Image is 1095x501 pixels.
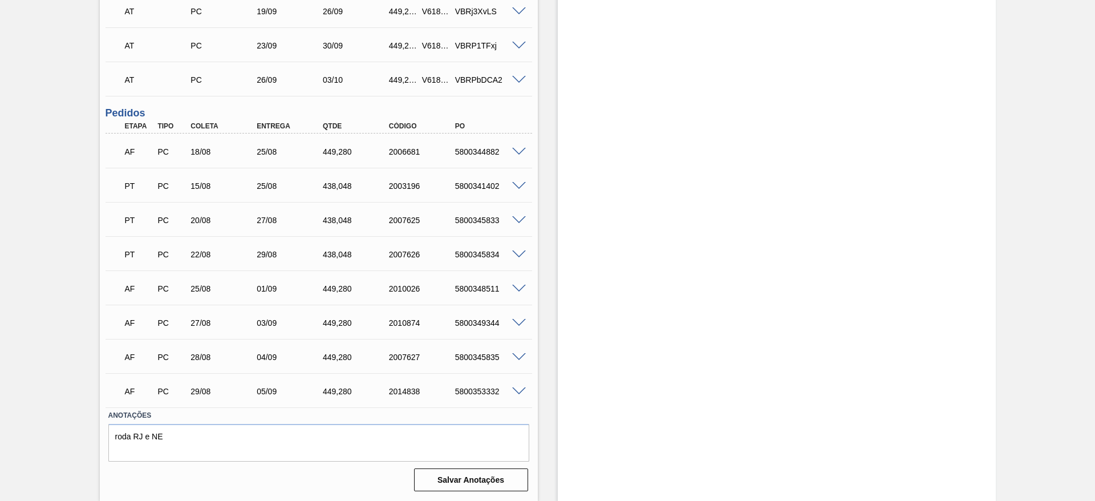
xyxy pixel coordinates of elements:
[254,147,328,156] div: 25/08/2025
[122,345,156,370] div: Aguardando Faturamento
[452,284,526,293] div: 5800348511
[155,318,189,328] div: Pedido de Compra
[108,424,529,462] textarea: roda RJ e NE
[386,284,460,293] div: 2010026
[122,208,156,233] div: Pedido em Trânsito
[320,353,394,362] div: 449,280
[320,147,394,156] div: 449,280
[125,353,153,362] p: AF
[188,250,262,259] div: 22/08/2025
[452,387,526,396] div: 5800353332
[155,122,189,130] div: Tipo
[122,276,156,301] div: Aguardando Faturamento
[188,387,262,396] div: 29/08/2025
[155,147,189,156] div: Pedido de Compra
[254,122,328,130] div: Entrega
[320,181,394,191] div: 438,048
[188,318,262,328] div: 27/08/2025
[320,75,394,84] div: 03/10/2025
[155,216,189,225] div: Pedido de Compra
[125,284,153,293] p: AF
[386,318,460,328] div: 2010874
[254,41,328,50] div: 23/09/2025
[188,147,262,156] div: 18/08/2025
[254,250,328,259] div: 29/08/2025
[386,122,460,130] div: Código
[452,318,526,328] div: 5800349344
[125,318,153,328] p: AF
[122,33,196,58] div: Aguardando Informações de Transporte
[320,387,394,396] div: 449,280
[386,353,460,362] div: 2007627
[320,41,394,50] div: 30/09/2025
[320,318,394,328] div: 449,280
[386,41,420,50] div: 449,280
[122,379,156,404] div: Aguardando Faturamento
[122,173,156,199] div: Pedido em Trânsito
[125,7,193,16] p: AT
[155,353,189,362] div: Pedido de Compra
[125,75,193,84] p: AT
[452,216,526,225] div: 5800345833
[188,353,262,362] div: 28/08/2025
[188,181,262,191] div: 15/08/2025
[414,468,528,491] button: Salvar Anotações
[419,41,453,50] div: V618203
[386,181,460,191] div: 2003196
[452,41,526,50] div: VBRP1TFxj
[254,284,328,293] div: 01/09/2025
[320,216,394,225] div: 438,048
[320,122,394,130] div: Qtde
[125,250,153,259] p: PT
[108,407,529,424] label: Anotações
[452,147,526,156] div: 5800344882
[452,122,526,130] div: PO
[188,75,262,84] div: Pedido de Compra
[125,216,153,225] p: PT
[320,284,394,293] div: 449,280
[155,181,189,191] div: Pedido de Compra
[452,250,526,259] div: 5800345834
[254,7,328,16] div: 19/09/2025
[122,310,156,336] div: Aguardando Faturamento
[419,75,453,84] div: V618204
[320,7,394,16] div: 26/09/2025
[386,387,460,396] div: 2014838
[452,7,526,16] div: VBRj3XvLS
[188,122,262,130] div: Coleta
[155,387,189,396] div: Pedido de Compra
[122,67,196,92] div: Aguardando Informações de Transporte
[452,353,526,362] div: 5800345835
[122,122,156,130] div: Etapa
[386,75,420,84] div: 449,280
[122,139,156,164] div: Aguardando Faturamento
[155,250,189,259] div: Pedido de Compra
[125,181,153,191] p: PT
[122,242,156,267] div: Pedido em Trânsito
[452,181,526,191] div: 5800341402
[155,284,189,293] div: Pedido de Compra
[254,353,328,362] div: 04/09/2025
[125,41,193,50] p: AT
[188,41,262,50] div: Pedido de Compra
[254,387,328,396] div: 05/09/2025
[254,216,328,225] div: 27/08/2025
[386,147,460,156] div: 2006681
[320,250,394,259] div: 438,048
[125,147,153,156] p: AF
[254,181,328,191] div: 25/08/2025
[188,284,262,293] div: 25/08/2025
[386,7,420,16] div: 449,280
[188,216,262,225] div: 20/08/2025
[386,250,460,259] div: 2007626
[452,75,526,84] div: VBRPbDCA2
[254,75,328,84] div: 26/09/2025
[188,7,262,16] div: Pedido de Compra
[419,7,453,16] div: V618202
[386,216,460,225] div: 2007625
[125,387,153,396] p: AF
[106,107,532,119] h3: Pedidos
[254,318,328,328] div: 03/09/2025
